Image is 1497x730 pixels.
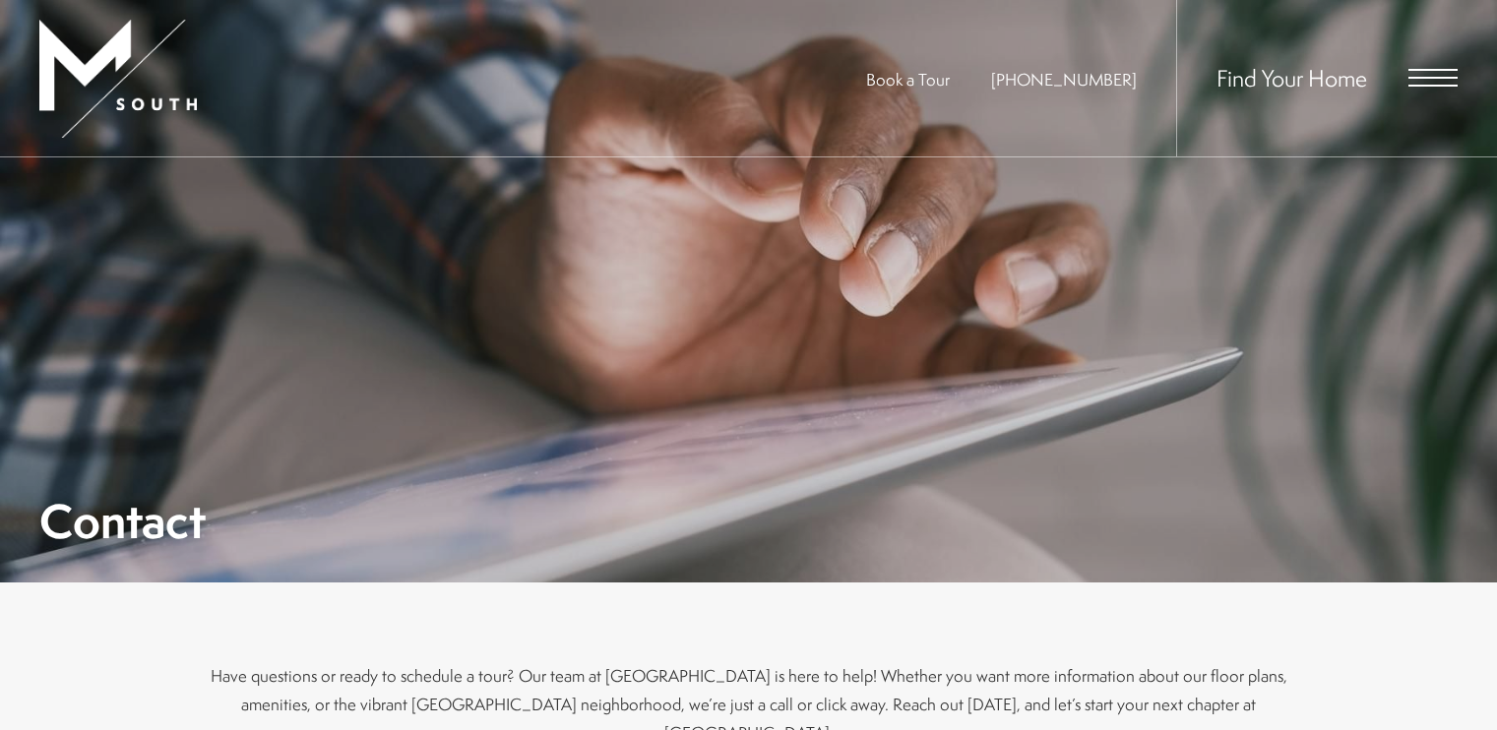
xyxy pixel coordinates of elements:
button: Open Menu [1408,69,1458,87]
a: Book a Tour [866,68,950,91]
img: MSouth [39,20,197,138]
a: Call Us at 813-570-8014 [991,68,1137,91]
a: Find Your Home [1216,62,1367,93]
h1: Contact [39,499,206,543]
span: [PHONE_NUMBER] [991,68,1137,91]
